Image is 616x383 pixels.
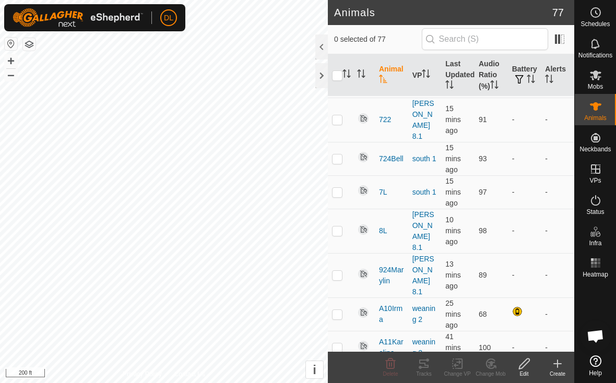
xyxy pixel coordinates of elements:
span: 0 selected of 77 [334,34,422,45]
img: returning off [357,268,370,280]
span: 98 [479,226,487,235]
td: - [541,331,574,364]
span: Infra [589,240,601,246]
span: 13 Oct 2025 at 10:53 am [445,260,461,290]
a: [PERSON_NAME] 8.1 [412,210,434,252]
div: Tracks [407,370,441,378]
span: 13 Oct 2025 at 10:50 am [445,143,461,174]
span: 724Bell [379,153,404,164]
div: Change VP [441,370,474,378]
button: + [5,55,17,67]
td: - [541,175,574,209]
p-sorticon: Activate to sort [545,76,553,85]
span: VPs [589,177,601,184]
a: Help [575,351,616,380]
span: 7L [379,187,387,198]
span: 100 [479,343,491,352]
a: weaning 2 [412,304,435,324]
a: Privacy Policy [123,369,162,379]
p-sorticon: Activate to sort [445,82,454,90]
img: returning off [357,151,370,163]
th: Alerts [541,54,574,97]
td: - [541,209,574,253]
span: 13 Oct 2025 at 10:25 am [445,332,461,363]
a: [PERSON_NAME] 8.1 [412,255,434,296]
p-sorticon: Activate to sort [490,82,499,90]
p-sorticon: Activate to sort [422,71,430,79]
span: i [313,363,316,377]
img: returning off [357,306,370,319]
span: A11Karoline [379,337,404,358]
img: returning off [357,223,370,236]
p-sorticon: Activate to sort [342,71,351,79]
th: Audio Ratio (%) [475,54,508,97]
div: Create [541,370,574,378]
span: Help [589,370,602,376]
span: Delete [383,371,398,377]
span: 13 Oct 2025 at 10:51 am [445,104,461,135]
span: Neckbands [579,146,611,152]
td: - [508,175,541,209]
span: 13 Oct 2025 at 10:41 am [445,299,461,329]
span: 91 [479,115,487,124]
span: 89 [479,271,487,279]
img: returning off [357,184,370,197]
span: 13 Oct 2025 at 10:51 am [445,177,461,207]
span: 97 [479,188,487,196]
span: 13 Oct 2025 at 10:55 am [445,216,461,246]
span: 8L [379,225,387,236]
th: Animal [375,54,408,97]
p-sorticon: Activate to sort [527,76,535,85]
a: weaning 2 [412,338,435,357]
button: i [306,361,323,378]
span: 77 [552,5,564,20]
img: returning off [357,340,370,352]
span: Schedules [581,21,610,27]
img: returning off [357,112,370,125]
a: south 1 [412,154,436,163]
span: 924Marylin [379,265,404,286]
h2: Animals [334,6,552,19]
div: Change Mob [474,370,507,378]
button: Map Layers [23,38,35,51]
p-sorticon: Activate to sort [379,76,387,85]
td: - [508,253,541,297]
input: Search (S) [422,28,548,50]
th: Battery [508,54,541,97]
a: south 1 [412,188,436,196]
td: - [508,98,541,142]
a: Contact Us [174,369,205,379]
span: 68 [479,310,487,318]
span: Notifications [578,52,612,58]
span: 722 [379,114,391,125]
td: - [508,142,541,175]
span: Heatmap [583,271,608,278]
span: Animals [584,115,607,121]
td: - [541,142,574,175]
div: Edit [507,370,541,378]
p-sorticon: Activate to sort [357,71,365,79]
th: VP [408,54,442,97]
button: Reset Map [5,38,17,50]
span: Mobs [588,83,603,90]
span: A10Irma [379,303,404,325]
td: - [541,253,574,297]
td: - [541,297,574,331]
span: 93 [479,154,487,163]
td: - [508,331,541,364]
img: Gallagher Logo [13,8,143,27]
td: - [508,209,541,253]
span: DL [164,13,173,23]
a: [PERSON_NAME] 8.1 [412,99,434,140]
th: Last Updated [441,54,475,97]
span: Status [586,209,604,215]
div: Open chat [580,320,611,352]
button: – [5,68,17,81]
td: - [541,98,574,142]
